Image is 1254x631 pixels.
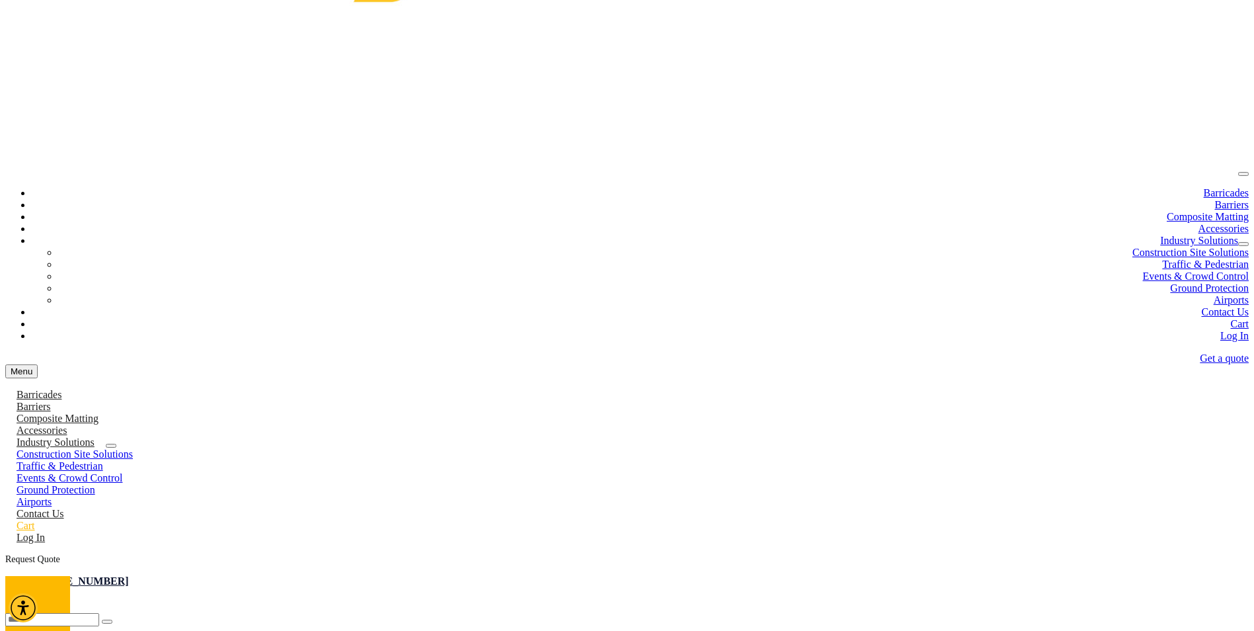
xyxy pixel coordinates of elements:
a: Barriers [5,401,62,412]
a: Composite Matting [1167,211,1249,222]
a: Barricades [1204,187,1249,198]
a: Cart [1230,318,1249,329]
a: Traffic & Pedestrian [5,460,114,472]
a: Events & Crowd Control [1143,271,1249,282]
a: Traffic & Pedestrian [1162,259,1249,270]
a: Composite Matting [5,413,110,424]
a: Accessories [1198,223,1249,234]
a: Barricades [5,389,73,400]
a: Contact Us [1201,306,1249,317]
button: dropdown toggle [1238,242,1249,246]
button: Search [102,620,112,624]
a: Ground Protection [5,484,106,495]
a: Events & Crowd Control [5,472,134,484]
a: Barriers [1214,199,1249,210]
a: Industry Solutions [1160,235,1238,246]
a: Cart [5,520,46,531]
a: Industry Solutions [5,437,106,448]
a: [PHONE_NUMBER] [32,575,129,587]
a: Log In [1220,330,1249,341]
a: Log In [5,532,56,543]
div: Accessibility Menu [9,593,38,622]
a: Construction Site Solutions [5,448,144,460]
a: Airports [5,496,63,507]
a: Contact Us [5,508,75,519]
a: Construction Site Solutions [1132,247,1249,258]
a: Accessories [5,425,78,436]
span: Menu [11,366,32,376]
button: menu toggle [5,364,38,378]
button: dropdown toggle [106,444,116,448]
a: Ground Protection [1170,282,1249,294]
div: Request Quote [5,554,1249,565]
a: Airports [1214,294,1249,306]
a: Get a quote [1200,353,1249,364]
button: menu toggle [1238,172,1249,176]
